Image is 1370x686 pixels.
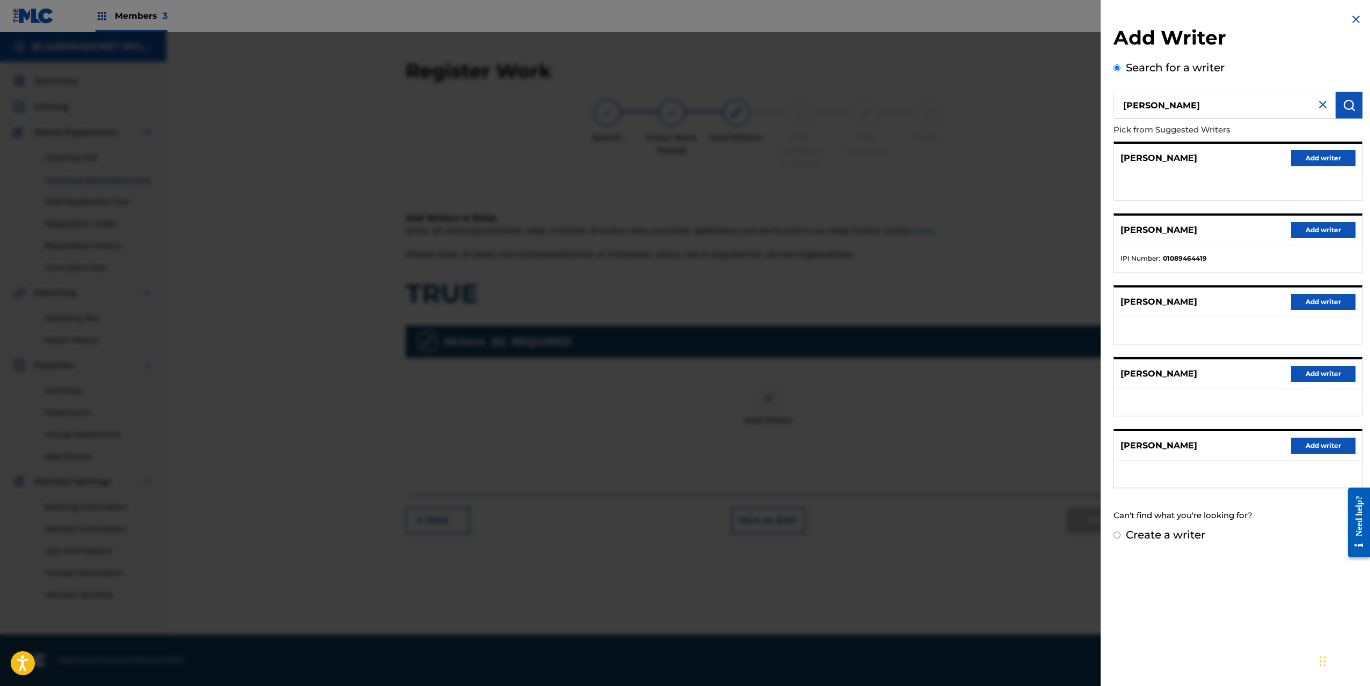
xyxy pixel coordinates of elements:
[1120,224,1197,237] p: [PERSON_NAME]
[1316,635,1370,686] iframe: Chat Widget
[1340,480,1370,566] iframe: Resource Center
[1126,528,1205,541] label: Create a writer
[13,8,54,24] img: MLC Logo
[115,10,167,22] span: Members
[1291,366,1356,382] button: Add writer
[1113,119,1301,142] p: Pick from Suggested Writers
[1291,150,1356,166] button: Add writer
[1113,26,1362,53] h2: Add Writer
[1126,61,1225,74] label: Search for a writer
[1113,504,1362,527] div: Can't find what you're looking for?
[1113,92,1336,119] input: Search writer's name or IPI Number
[96,10,108,23] img: Top Rightsholders
[1120,152,1197,165] p: [PERSON_NAME]
[1120,296,1197,308] p: [PERSON_NAME]
[1291,438,1356,454] button: Add writer
[1120,439,1197,452] p: [PERSON_NAME]
[1291,222,1356,238] button: Add writer
[1120,367,1197,380] p: [PERSON_NAME]
[1320,645,1326,677] div: Drag
[1343,99,1356,112] img: Search Works
[1291,294,1356,310] button: Add writer
[1163,254,1207,263] strong: 01089464419
[1120,254,1160,263] span: IPI Number :
[163,11,167,21] span: 3
[1316,98,1329,111] img: close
